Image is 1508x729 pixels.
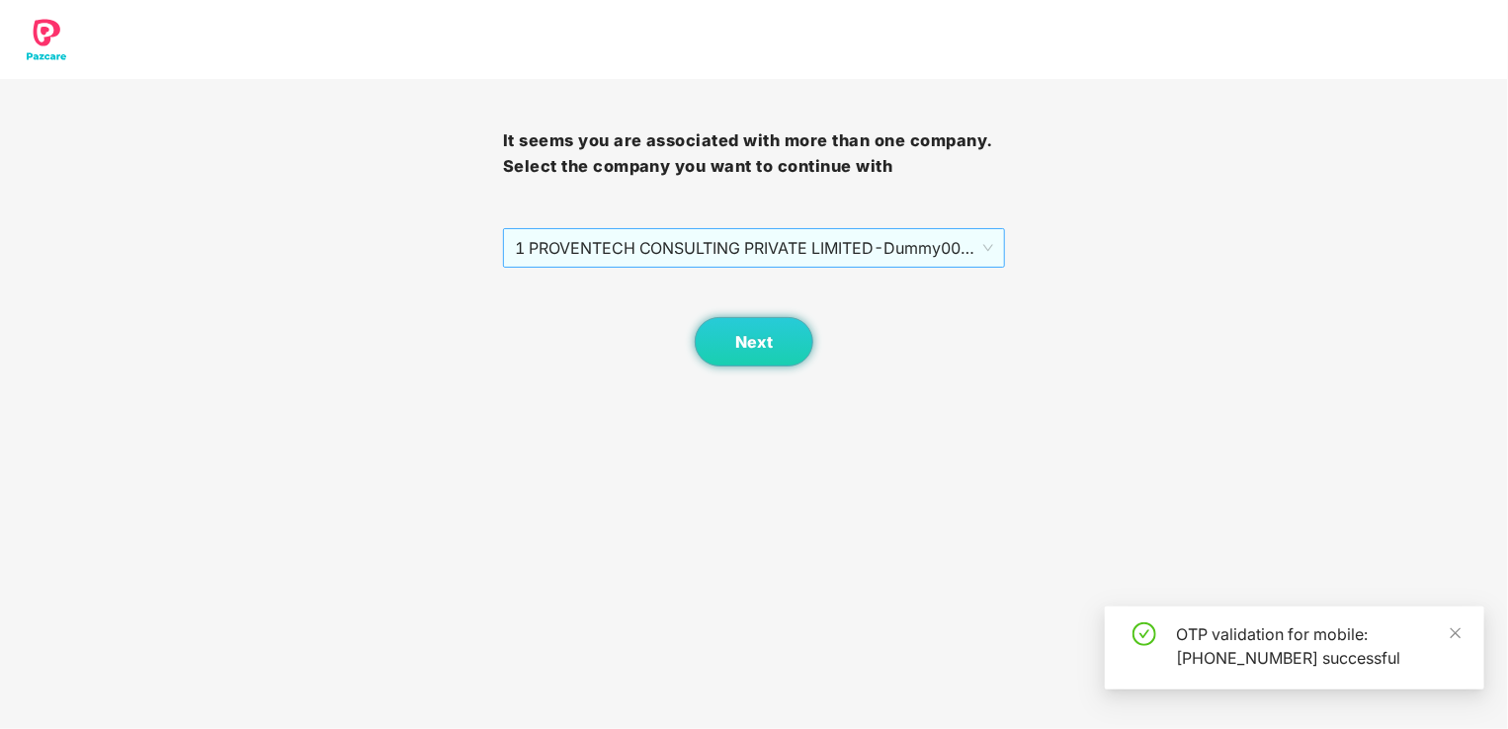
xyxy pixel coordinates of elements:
span: close [1449,626,1463,640]
span: Next [735,333,773,352]
div: OTP validation for mobile: [PHONE_NUMBER] successful [1176,622,1461,670]
h3: It seems you are associated with more than one company. Select the company you want to continue with [503,128,1006,179]
span: 1 PROVENTECH CONSULTING PRIVATE LIMITED - Dummy001 - ADMIN [515,229,994,267]
span: check-circle [1132,622,1156,646]
button: Next [695,317,813,366]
